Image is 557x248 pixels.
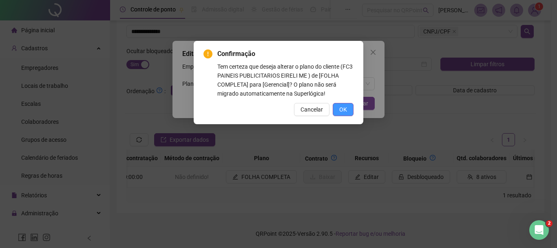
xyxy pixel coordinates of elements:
[339,105,347,114] span: OK
[529,220,549,240] iframe: Intercom live chat
[217,49,354,59] span: Confirmação
[294,103,329,116] button: Cancelar
[203,49,212,58] span: exclamation-circle
[301,105,323,114] span: Cancelar
[333,103,354,116] button: OK
[217,62,354,98] div: Tem certeza que deseja alterar o plano do cliente (FC3 PAINEIS PUBLICITARIOS EIRELI ME ) de [FOLH...
[546,220,553,227] span: 2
